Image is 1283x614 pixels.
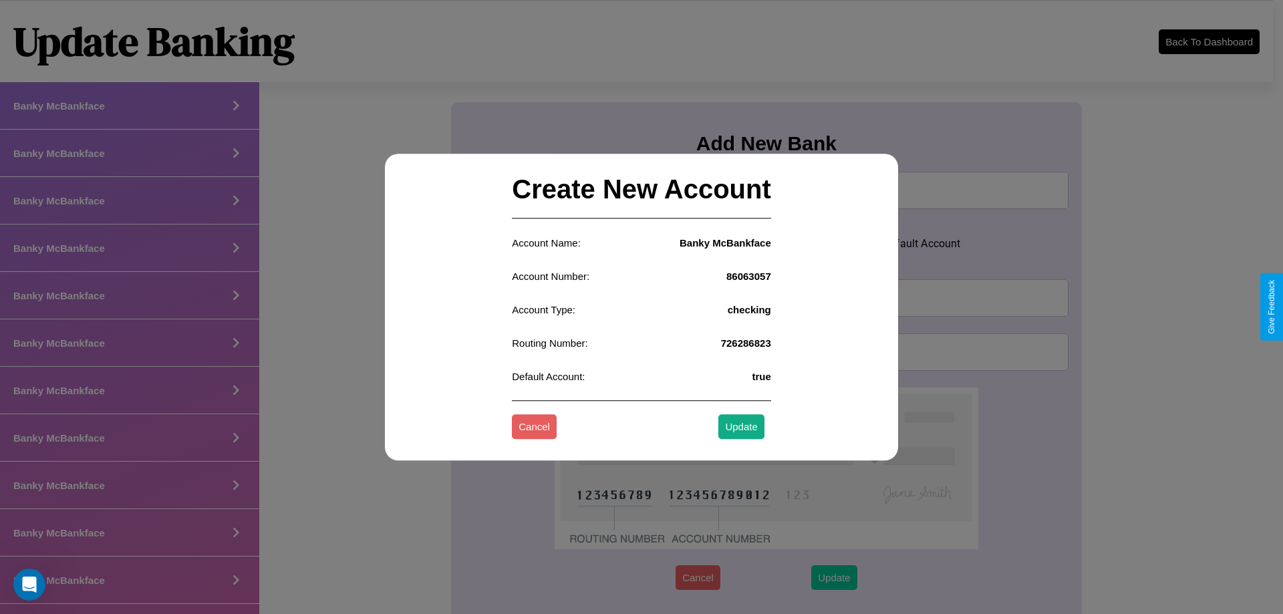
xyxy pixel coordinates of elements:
button: Cancel [512,415,557,440]
button: Update [718,415,764,440]
p: Account Name: [512,234,581,252]
h4: 726286823 [721,337,771,349]
p: Default Account: [512,367,585,386]
p: Account Number: [512,267,589,285]
h4: 86063057 [726,271,771,282]
div: Give Feedback [1267,280,1276,334]
h4: true [752,371,770,382]
iframe: Intercom live chat [13,569,45,601]
h2: Create New Account [512,161,771,218]
h4: checking [728,304,771,315]
h4: Banky McBankface [680,237,771,249]
p: Account Type: [512,301,575,319]
p: Routing Number: [512,334,587,352]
